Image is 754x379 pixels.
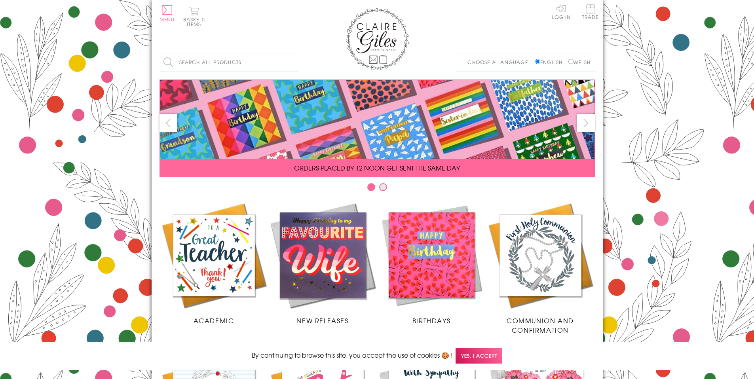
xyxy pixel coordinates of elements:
[568,59,591,66] label: Welsh
[467,59,534,66] p: Choose a language:
[290,53,298,71] input: Search
[377,201,486,325] a: Birthdays
[160,183,595,195] div: Carousel Pagination
[294,163,460,172] span: ORDERS PLACED BY 12 NOON GET SENT THE SAME DAY
[582,4,599,21] a: Trade
[160,16,175,23] span: Menu
[568,59,574,64] input: Welsh
[577,114,595,132] button: next
[379,183,387,191] button: Carousel Page 2
[160,53,298,71] input: Search all products
[160,5,175,22] button: Menu
[183,6,205,27] button: Basket0 items
[552,4,571,19] a: Log In
[582,4,599,19] span: Trade
[160,201,268,325] a: Academic
[194,316,234,325] span: Academic
[296,316,348,325] span: New Releases
[268,201,377,325] a: New Releases
[507,316,574,335] span: Communion and Confirmation
[456,348,502,364] span: Yes, I accept
[486,201,595,335] a: Communion and Confirmation
[412,316,450,325] span: Birthdays
[367,183,375,191] button: Carousel Page 1 (Current Slide)
[160,114,177,132] button: prev
[346,8,409,70] img: Claire Giles Greetings Cards
[187,16,205,28] span: 0 items
[535,59,566,66] label: English
[535,59,540,64] input: English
